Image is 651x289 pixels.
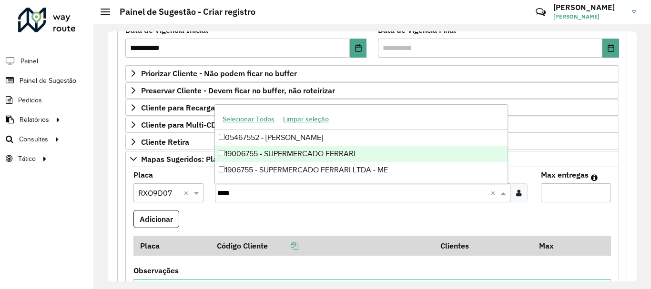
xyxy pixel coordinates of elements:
span: Preservar Cliente - Devem ficar no buffer, não roteirizar [141,87,335,94]
th: Código Cliente [211,236,434,256]
label: Placa [133,169,153,180]
a: Cliente Retira [125,134,619,150]
em: Máximo de clientes que serão colocados na mesma rota com os clientes informados [591,174,598,181]
button: Selecionar Todos [218,112,279,127]
a: Priorizar Cliente - Não podem ficar no buffer [125,65,619,81]
span: Pedidos [18,95,42,105]
button: Limpar seleção [279,112,333,127]
button: Choose Date [602,39,619,58]
div: 05467552 - [PERSON_NAME] [215,130,508,146]
button: Choose Date [350,39,366,58]
th: Max [532,236,570,256]
span: Consultas [19,134,48,144]
span: Cliente para Recarga [141,104,215,111]
span: Cliente para Multi-CDD/Internalização [141,121,275,129]
span: [PERSON_NAME] [553,12,625,21]
a: Copiar [268,241,298,250]
label: Max entregas [541,169,589,180]
a: Preservar Cliente - Devem ficar no buffer, não roteirizar [125,82,619,99]
label: Observações [133,265,179,276]
span: Cliente Retira [141,138,189,146]
div: 19006755 - SUPERMERCADO FERRARI [215,146,508,162]
div: 1906755 - SUPERMERCADO FERRARI LTDA - ME [215,162,508,178]
h3: [PERSON_NAME] [553,3,625,12]
th: Placa [133,236,211,256]
span: Relatórios [20,115,49,125]
a: Cliente para Recarga [125,100,619,116]
span: Priorizar Cliente - Não podem ficar no buffer [141,70,297,77]
a: Mapas Sugeridos: Placa-Cliente [125,151,619,167]
button: Adicionar [133,210,179,228]
th: Clientes [434,236,532,256]
span: Painel [20,56,38,66]
span: Clear all [490,187,498,199]
ng-dropdown-panel: Options list [214,104,508,184]
span: Tático [18,154,36,164]
a: Cliente para Multi-CDD/Internalização [125,117,619,133]
h2: Painel de Sugestão - Criar registro [110,7,255,17]
a: Contato Rápido [530,2,551,22]
span: Mapas Sugeridos: Placa-Cliente [141,155,253,163]
span: Painel de Sugestão [20,76,76,86]
span: Clear all [183,187,192,199]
